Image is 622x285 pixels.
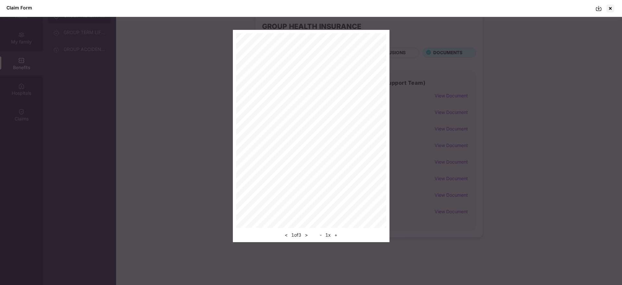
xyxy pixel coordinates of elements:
button: > [303,231,310,239]
div: 1 of 3 [283,231,310,239]
div: Claim Form [6,5,32,10]
div: 1 x [318,231,339,239]
button: - [318,231,324,239]
img: svg+xml;base64,PHN2ZyBpZD0iRG93bmxvYWQtMzJ4MzIiIHhtbG5zPSJodHRwOi8vd3d3LnczLm9yZy8yMDAwL3N2ZyIgd2... [595,5,602,12]
button: + [332,231,339,239]
button: < [283,231,290,239]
